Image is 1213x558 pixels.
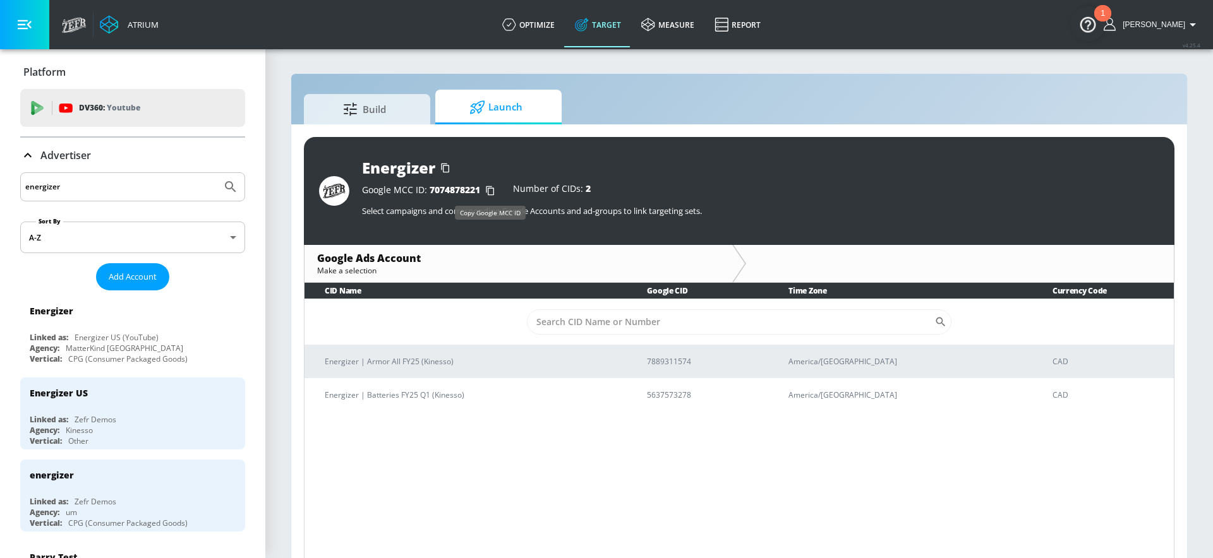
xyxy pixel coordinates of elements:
div: A-Z [20,222,245,253]
div: CPG (Consumer Packaged Goods) [68,518,188,528]
div: Zefr Demos [75,496,116,507]
div: Copy Google MCC ID [455,206,526,220]
div: 1 [1101,13,1105,30]
div: Agency: [30,507,59,518]
div: Zefr Demos [75,414,116,425]
div: Energizer [362,157,435,178]
p: CAD [1053,355,1164,368]
div: DV360: Youtube [20,89,245,127]
div: Google MCC ID: [362,184,500,197]
th: CID Name [305,283,627,299]
div: CPG (Consumer Packaged Goods) [68,353,188,364]
div: energizer [30,469,74,481]
button: Submit Search [217,173,244,201]
div: Energizer [30,305,73,317]
th: Time Zone [768,283,1032,299]
th: Google CID [627,283,768,299]
p: America/[GEOGRAPHIC_DATA] [788,388,1022,401]
div: um [66,507,77,518]
div: energizerLinked as:Zefr DemosAgency:umVertical:CPG (Consumer Packaged Goods) [20,460,245,531]
div: Agency: [30,425,59,436]
span: Launch [448,92,544,122]
p: 7889311574 [647,355,758,368]
p: 5637573278 [647,388,758,401]
div: Vertical: [30,353,62,364]
a: measure [631,2,704,47]
div: EnergizerLinked as:Energizer US (YouTube)Agency:MatterKind [GEOGRAPHIC_DATA]Vertical:CPG (Consume... [20,295,245,367]
div: Make a selection [317,265,720,276]
a: Atrium [100,15,159,34]
p: Energizer | Batteries FY25 Q1 (Kinesso) [325,388,617,401]
span: 2 [586,182,591,194]
div: Kinesso [66,425,93,436]
div: Other [68,436,88,446]
div: Platform [20,54,245,90]
div: Agency: [30,343,59,353]
div: Vertical: [30,518,62,528]
a: optimize [492,2,565,47]
p: Youtube [107,101,140,114]
div: Vertical: [30,436,62,446]
p: CAD [1053,388,1164,401]
div: Search CID Name or Number [527,309,951,335]
p: DV360: [79,101,140,115]
div: Google Ads Account [317,251,720,265]
p: Platform [23,65,66,79]
th: Currency Code [1032,283,1174,299]
label: Sort By [36,217,63,225]
div: Energizer US (YouTube) [75,332,159,343]
div: Google Ads AccountMake a selection [305,245,732,282]
span: login as: anthony.rios@zefr.com [1118,20,1185,29]
button: [PERSON_NAME] [1104,17,1200,32]
div: Energizer USLinked as:Zefr DemosAgency:KinessoVertical:Other [20,377,245,449]
p: Energizer | Armor All FY25 (Kinesso) [325,355,617,368]
a: Report [704,2,771,47]
div: Linked as: [30,496,68,507]
span: 7074878221 [430,184,480,196]
span: Build [317,94,413,124]
p: America/[GEOGRAPHIC_DATA] [788,355,1022,368]
div: Advertiser [20,138,245,173]
p: Select campaigns and corresponding Google Accounts and ad-groups to link targeting sets. [362,205,1159,217]
span: v 4.25.4 [1183,42,1200,49]
input: Search by name [25,179,217,195]
div: MatterKind [GEOGRAPHIC_DATA] [66,343,183,353]
div: Atrium [123,19,159,30]
button: Open Resource Center, 1 new notification [1070,6,1106,42]
div: Energizer US [30,387,88,399]
a: Target [565,2,631,47]
input: Search CID Name or Number [527,309,934,335]
div: Number of CIDs: [513,184,591,197]
div: Linked as: [30,414,68,425]
p: Advertiser [40,148,91,162]
span: Add Account [109,270,157,284]
button: Add Account [96,263,169,290]
div: Linked as: [30,332,68,343]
